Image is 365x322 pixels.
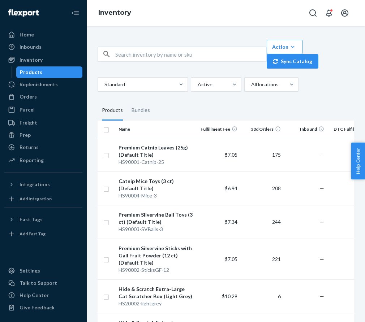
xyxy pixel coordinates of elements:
a: Home [4,29,82,40]
a: Help Center [4,290,82,301]
button: Sync Catalog [267,54,318,69]
th: Name [116,121,197,138]
div: Catnip Mice Toys (3 ct) (Default Title) [119,178,194,192]
div: Action [272,43,297,51]
a: Prep [4,129,82,141]
div: Inventory [20,56,43,64]
div: Prep [20,131,31,139]
div: Parcel [20,106,35,113]
td: 244 [240,205,284,239]
div: Freight [20,119,37,126]
th: Fulfillment Fee [197,121,240,138]
a: Parcel [4,104,82,116]
td: 6 [240,279,284,313]
button: Integrations [4,179,82,190]
button: Give Feedback [4,302,82,313]
a: Replenishments [4,79,82,90]
a: Inbounds [4,41,82,53]
span: $6.94 [225,185,237,191]
div: Products [20,69,42,76]
span: — [320,293,324,299]
button: Open notifications [322,6,336,20]
div: Integrations [20,181,50,188]
div: Settings [20,267,40,274]
button: Open Search Box [306,6,320,20]
div: Give Feedback [20,304,55,311]
span: — [320,256,324,262]
div: Add Fast Tag [20,231,46,237]
button: Talk to Support [4,277,82,289]
button: Close Navigation [68,6,82,20]
div: Help Center [20,292,49,299]
div: Premium Catnip Leaves (25g) (Default Title) [119,144,194,158]
div: Bundles [132,100,150,121]
div: Premium Silvervine Ball Toys (3 ct) (Default Title) [119,211,194,226]
div: HS90004-Mice-3 [119,192,194,199]
div: Hide & Scratch Extra-Large Cat Scratcher Box (Light Grey) [119,286,194,300]
ol: breadcrumbs [93,3,137,23]
a: Returns [4,142,82,153]
a: Inventory [98,9,131,17]
div: Orders [20,93,37,100]
a: Add Integration [4,193,82,205]
div: Inbounds [20,43,42,51]
a: Inventory [4,54,82,66]
button: Action [267,40,302,54]
button: Open account menu [338,6,352,20]
input: Search inventory by name or sku [115,47,266,61]
div: HS90001-Catnip-25 [119,158,194,166]
span: $10.29 [222,293,237,299]
div: HS90003-SVBalls-3 [119,226,194,233]
span: — [320,152,324,158]
th: Inbound [284,121,327,138]
div: Replenishments [20,81,58,88]
th: 30d Orders [240,121,284,138]
a: Settings [4,265,82,277]
span: $7.05 [225,152,237,158]
td: 221 [240,239,284,279]
div: Products [102,100,123,121]
div: Add Integration [20,196,52,202]
a: Orders [4,91,82,103]
span: — [320,219,324,225]
a: Freight [4,117,82,129]
div: Fast Tags [20,216,43,223]
img: Flexport logo [8,9,39,17]
input: All locations [250,81,251,88]
span: — [320,185,324,191]
span: $7.05 [225,256,237,262]
div: Talk to Support [20,279,57,287]
a: Add Fast Tag [4,228,82,240]
div: HS20002-lightgrey [119,300,194,307]
div: Home [20,31,34,38]
td: 208 [240,171,284,205]
span: $7.34 [225,219,237,225]
div: Reporting [20,157,44,164]
iframe: Opens a widget where you can chat to one of our agents [319,300,358,318]
div: HS90002-SticksGF-12 [119,266,194,274]
div: Premium Silvervine Sticks with Gall Fruit Powder (12 ct) (Default Title) [119,245,194,266]
a: Products [16,66,83,78]
a: Reporting [4,155,82,166]
button: Help Center [351,143,365,179]
button: Fast Tags [4,214,82,225]
td: 175 [240,138,284,171]
div: Returns [20,144,39,151]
